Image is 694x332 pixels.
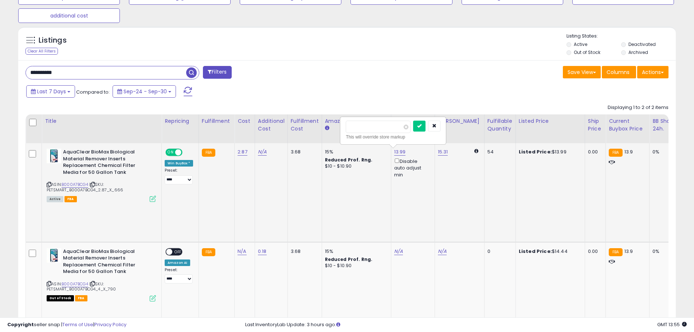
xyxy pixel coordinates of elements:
span: | SKU: PETSMART_B000A7BCG4_2.87_X_666 [47,181,123,192]
a: 15.31 [438,148,448,156]
b: Reduced Prof. Rng. [325,157,373,163]
div: Additional Cost [258,117,285,133]
button: Columns [602,66,636,78]
a: B000A7BCG4 [62,281,88,287]
div: $13.99 [519,149,579,155]
div: Fulfillment Cost [291,117,319,133]
small: FBA [609,149,622,157]
div: 54 [487,149,510,155]
small: FBA [609,248,622,256]
span: All listings currently available for purchase on Amazon [47,196,63,202]
strong: Copyright [7,321,34,328]
div: 15% [325,149,385,155]
span: Sep-24 - Sep-30 [123,88,167,95]
div: BB Share 24h. [652,117,679,133]
img: 41aXrm6OMPL._SL40_.jpg [47,248,61,263]
span: FBA [75,295,87,301]
a: N/A [438,248,447,255]
div: ASIN: [47,248,156,301]
span: ON [166,149,175,156]
a: N/A [238,248,246,255]
span: All listings that are currently out of stock and unavailable for purchase on Amazon [47,295,74,301]
div: Preset: [165,267,193,284]
button: Last 7 Days [26,85,75,98]
span: | SKU: PETSMART_B000A7BCG4_4_X_790 [47,281,116,292]
div: 0.00 [588,248,600,255]
div: Clear All Filters [26,48,58,55]
b: AquaClear BioMax Biological Material Remover Inserts Replacement Chemical Filter Media for 50 Gal... [63,149,152,177]
div: 0 [487,248,510,255]
b: AquaClear BioMax Biological Material Remover Inserts Replacement Chemical Filter Media for 50 Gal... [63,248,152,277]
div: 0% [652,149,677,155]
button: Sep-24 - Sep-30 [113,85,176,98]
button: Filters [203,66,231,79]
div: [PERSON_NAME] [438,117,481,125]
div: seller snap | | [7,321,126,328]
div: Win BuyBox * [165,160,193,167]
button: additional cost [18,8,120,23]
div: ASIN: [47,149,156,201]
span: FBA [64,196,77,202]
label: Out of Stock [574,49,600,55]
small: FBA [202,149,215,157]
a: 0.18 [258,248,267,255]
div: This will override store markup [346,133,440,141]
p: Listing States: [566,33,676,40]
div: Cost [238,117,252,125]
div: Amazon Fees [325,117,388,125]
div: Listed Price [519,117,582,125]
a: N/A [394,248,403,255]
span: 2025-10-8 13:55 GMT [657,321,687,328]
div: 3.68 [291,149,316,155]
div: Title [45,117,158,125]
div: Fulfillment [202,117,231,125]
div: Ship Price [588,117,603,133]
span: OFF [181,149,193,156]
div: Amazon AI [165,259,190,266]
a: 13.99 [394,148,406,156]
a: 2.87 [238,148,247,156]
div: $14.44 [519,248,579,255]
div: Disable auto adjust min [394,157,429,178]
img: 41aXrm6OMPL._SL40_.jpg [47,149,61,163]
div: Last InventoryLab Update: 3 hours ago. [245,321,687,328]
label: Archived [628,49,648,55]
small: Amazon Fees. [325,125,329,132]
span: Columns [607,69,630,76]
div: Fulfillable Quantity [487,117,513,133]
span: Compared to: [76,89,110,95]
a: B000A7BCG4 [62,181,88,188]
div: Preset: [165,168,193,184]
div: $10 - $10.90 [325,163,385,169]
span: 13.9 [624,248,633,255]
span: 13.9 [624,148,633,155]
div: Displaying 1 to 2 of 2 items [608,104,668,111]
b: Listed Price: [519,248,552,255]
div: 15% [325,248,385,255]
label: Active [574,41,587,47]
div: 0.00 [588,149,600,155]
button: Save View [563,66,601,78]
b: Listed Price: [519,148,552,155]
label: Deactivated [628,41,656,47]
h5: Listings [39,35,67,46]
b: Reduced Prof. Rng. [325,256,373,262]
a: N/A [258,148,267,156]
button: Actions [637,66,668,78]
div: Repricing [165,117,196,125]
div: 0% [652,248,677,255]
span: Last 7 Days [37,88,66,95]
a: Privacy Policy [94,321,126,328]
div: $10 - $10.90 [325,263,385,269]
small: FBA [202,248,215,256]
div: Current Buybox Price [609,117,646,133]
a: Terms of Use [62,321,93,328]
div: 3.68 [291,248,316,255]
span: OFF [172,249,184,255]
